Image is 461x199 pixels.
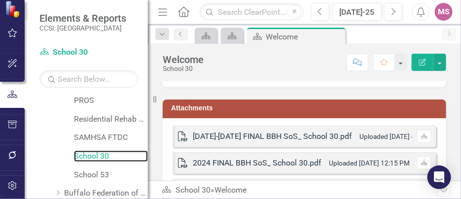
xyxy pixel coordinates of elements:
[193,158,321,169] div: 2024 FINAL BBH SoS_ School 30.pdf
[74,114,148,125] a: Residential Rehab Services For Youth (RRSY)
[39,47,138,58] a: School 30
[200,3,304,21] input: Search ClearPoint...
[329,159,410,167] small: Uploaded [DATE] 12:15 PM
[162,185,437,196] div: »
[74,151,148,162] a: School 30
[336,6,378,18] div: [DATE]-25
[39,24,126,32] small: CCSI: [GEOGRAPHIC_DATA]
[171,104,441,112] h3: Attachments
[74,169,148,181] a: School 53
[359,133,436,140] small: Uploaded [DATE] 4:02 PM
[74,95,148,106] a: PROS
[5,0,22,18] img: ClearPoint Strategy
[176,185,211,195] a: School 30
[39,70,138,88] input: Search Below...
[39,12,126,24] span: Elements & Reports
[163,54,204,65] div: Welcome
[427,166,451,189] div: Open Intercom Messenger
[74,132,148,143] a: SAMHSA FTDC
[435,3,453,21] button: MS
[193,131,352,142] div: [DATE]-[DATE] FINAL BBH SoS_ School 30.pdf
[163,65,204,72] div: School 30
[214,185,247,195] div: Welcome
[266,31,343,43] div: Welcome
[332,3,382,21] button: [DATE]-25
